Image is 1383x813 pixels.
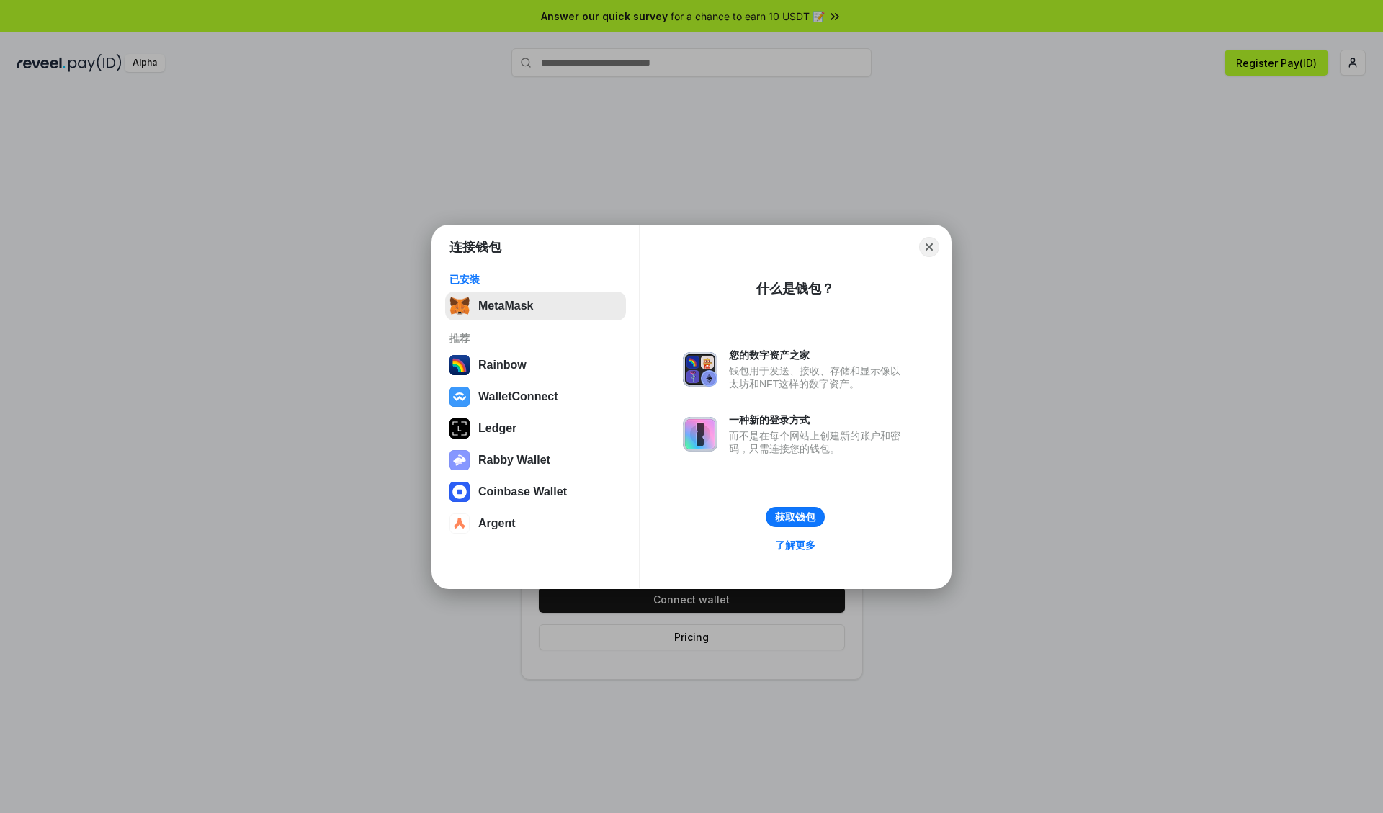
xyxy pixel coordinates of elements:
[729,349,908,361] div: 您的数字资产之家
[449,482,470,502] img: svg+xml,%3Csvg%20width%3D%2228%22%20height%3D%2228%22%20viewBox%3D%220%200%2028%2028%22%20fill%3D...
[449,332,622,345] div: 推荐
[445,351,626,379] button: Rainbow
[445,509,626,538] button: Argent
[449,418,470,439] img: svg+xml,%3Csvg%20xmlns%3D%22http%3A%2F%2Fwww.w3.org%2F2000%2Fsvg%22%20width%3D%2228%22%20height%3...
[449,513,470,534] img: svg+xml,%3Csvg%20width%3D%2228%22%20height%3D%2228%22%20viewBox%3D%220%200%2028%2028%22%20fill%3D...
[449,296,470,316] img: svg+xml,%3Csvg%20fill%3D%22none%22%20height%3D%2233%22%20viewBox%3D%220%200%2035%2033%22%20width%...
[729,413,908,426] div: 一种新的登录方式
[729,364,908,390] div: 钱包用于发送、接收、存储和显示像以太坊和NFT这样的数字资产。
[478,422,516,435] div: Ledger
[478,485,567,498] div: Coinbase Wallet
[766,507,825,527] button: 获取钱包
[449,387,470,407] img: svg+xml,%3Csvg%20width%3D%2228%22%20height%3D%2228%22%20viewBox%3D%220%200%2028%2028%22%20fill%3D...
[445,382,626,411] button: WalletConnect
[445,414,626,443] button: Ledger
[756,280,834,297] div: 什么是钱包？
[478,517,516,530] div: Argent
[919,237,939,257] button: Close
[449,355,470,375] img: svg+xml,%3Csvg%20width%3D%22120%22%20height%3D%22120%22%20viewBox%3D%220%200%20120%20120%22%20fil...
[478,300,533,313] div: MetaMask
[449,238,501,256] h1: 连接钱包
[478,454,550,467] div: Rabby Wallet
[775,511,815,524] div: 获取钱包
[445,292,626,320] button: MetaMask
[729,429,908,455] div: 而不是在每个网站上创建新的账户和密码，只需连接您的钱包。
[775,539,815,552] div: 了解更多
[449,450,470,470] img: svg+xml,%3Csvg%20xmlns%3D%22http%3A%2F%2Fwww.w3.org%2F2000%2Fsvg%22%20fill%3D%22none%22%20viewBox...
[766,536,824,554] a: 了解更多
[478,390,558,403] div: WalletConnect
[445,477,626,506] button: Coinbase Wallet
[683,352,717,387] img: svg+xml,%3Csvg%20xmlns%3D%22http%3A%2F%2Fwww.w3.org%2F2000%2Fsvg%22%20fill%3D%22none%22%20viewBox...
[683,417,717,452] img: svg+xml,%3Csvg%20xmlns%3D%22http%3A%2F%2Fwww.w3.org%2F2000%2Fsvg%22%20fill%3D%22none%22%20viewBox...
[449,273,622,286] div: 已安装
[445,446,626,475] button: Rabby Wallet
[478,359,527,372] div: Rainbow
